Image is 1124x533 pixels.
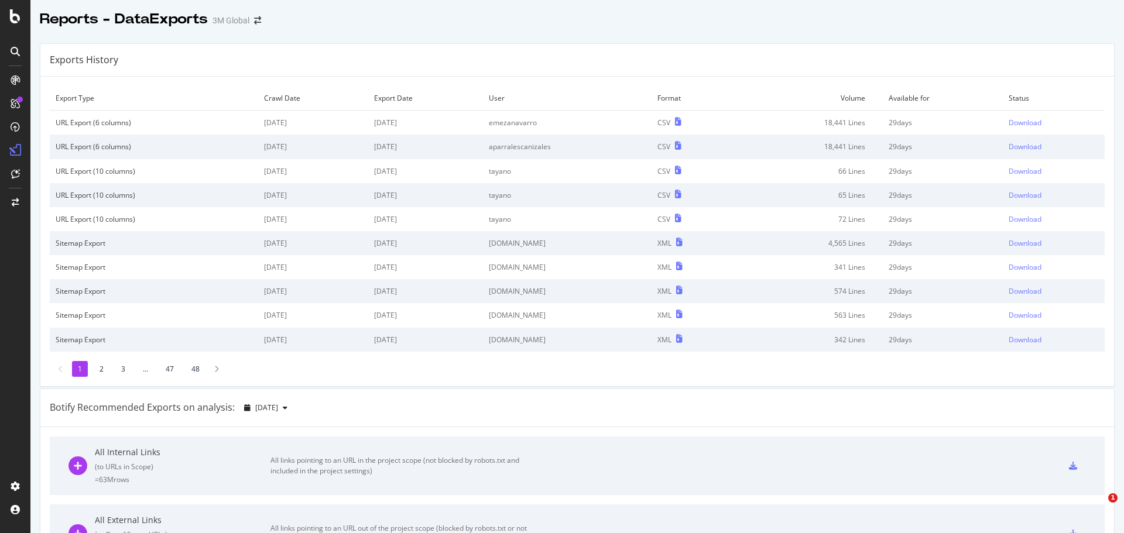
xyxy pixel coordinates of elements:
[883,111,1003,135] td: 29 days
[1009,286,1041,296] div: Download
[736,135,883,159] td: 18,441 Lines
[1009,166,1099,176] a: Download
[657,262,671,272] div: XML
[95,514,270,526] div: All External Links
[1009,238,1099,248] a: Download
[56,335,252,345] div: Sitemap Export
[50,86,258,111] td: Export Type
[657,142,670,152] div: CSV
[883,207,1003,231] td: 29 days
[1009,190,1099,200] a: Download
[258,111,368,135] td: [DATE]
[56,286,252,296] div: Sitemap Export
[95,446,270,458] div: All Internal Links
[657,310,671,320] div: XML
[1069,462,1077,470] div: csv-export
[1003,86,1105,111] td: Status
[1009,214,1041,224] div: Download
[736,159,883,183] td: 66 Lines
[56,238,252,248] div: Sitemap Export
[657,335,671,345] div: XML
[483,328,652,352] td: [DOMAIN_NAME]
[368,328,483,352] td: [DATE]
[56,142,252,152] div: URL Export (6 columns)
[50,401,235,414] div: Botify Recommended Exports on analysis:
[239,398,292,417] button: [DATE]
[56,310,252,320] div: Sitemap Export
[736,303,883,327] td: 563 Lines
[368,231,483,255] td: [DATE]
[483,159,652,183] td: tayano
[1009,118,1099,128] a: Download
[368,135,483,159] td: [DATE]
[56,166,252,176] div: URL Export (10 columns)
[883,86,1003,111] td: Available for
[213,15,249,26] div: 3M Global
[186,361,205,377] li: 48
[883,279,1003,303] td: 29 days
[883,255,1003,279] td: 29 days
[1009,142,1041,152] div: Download
[368,279,483,303] td: [DATE]
[368,111,483,135] td: [DATE]
[1009,310,1099,320] a: Download
[883,135,1003,159] td: 29 days
[483,135,652,159] td: aparralescanizales
[883,159,1003,183] td: 29 days
[56,214,252,224] div: URL Export (10 columns)
[1084,493,1112,521] iframe: Intercom live chat
[56,190,252,200] div: URL Export (10 columns)
[137,361,154,377] li: ...
[736,328,883,352] td: 342 Lines
[483,86,652,111] td: User
[883,231,1003,255] td: 29 days
[652,86,736,111] td: Format
[368,255,483,279] td: [DATE]
[258,279,368,303] td: [DATE]
[1009,310,1041,320] div: Download
[1009,214,1099,224] a: Download
[483,303,652,327] td: [DOMAIN_NAME]
[1009,190,1041,200] div: Download
[657,286,671,296] div: XML
[736,207,883,231] td: 72 Lines
[72,361,88,377] li: 1
[657,214,670,224] div: CSV
[368,159,483,183] td: [DATE]
[1009,262,1041,272] div: Download
[483,279,652,303] td: [DOMAIN_NAME]
[1009,142,1099,152] a: Download
[1009,238,1041,248] div: Download
[883,328,1003,352] td: 29 days
[258,135,368,159] td: [DATE]
[56,118,252,128] div: URL Export (6 columns)
[50,53,118,67] div: Exports History
[736,111,883,135] td: 18,441 Lines
[254,16,261,25] div: arrow-right-arrow-left
[258,159,368,183] td: [DATE]
[258,255,368,279] td: [DATE]
[368,207,483,231] td: [DATE]
[1009,335,1099,345] a: Download
[736,231,883,255] td: 4,565 Lines
[258,86,368,111] td: Crawl Date
[56,262,252,272] div: Sitemap Export
[258,303,368,327] td: [DATE]
[95,474,270,484] div: = 63M rows
[483,183,652,207] td: tayano
[483,231,652,255] td: [DOMAIN_NAME]
[160,361,180,377] li: 47
[657,190,670,200] div: CSV
[483,255,652,279] td: [DOMAIN_NAME]
[1009,262,1099,272] a: Download
[255,403,278,412] span: 2025 Aug. 17th
[270,455,534,476] div: All links pointing to an URL in the project scope (not blocked by robots.txt and included in the ...
[94,361,109,377] li: 2
[657,238,671,248] div: XML
[883,303,1003,327] td: 29 days
[258,231,368,255] td: [DATE]
[368,303,483,327] td: [DATE]
[40,9,208,29] div: Reports - DataExports
[258,183,368,207] td: [DATE]
[736,255,883,279] td: 341 Lines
